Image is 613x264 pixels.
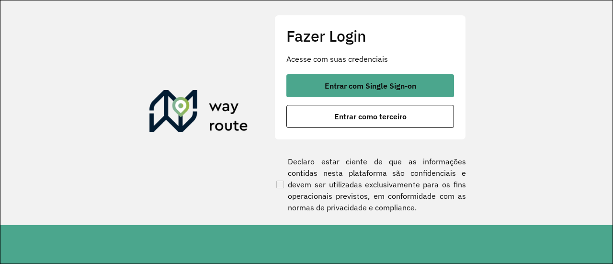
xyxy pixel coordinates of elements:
span: Entrar como terceiro [334,113,407,120]
img: Roteirizador AmbevTech [149,90,248,136]
button: button [286,74,454,97]
button: button [286,105,454,128]
h2: Fazer Login [286,27,454,45]
p: Acesse com suas credenciais [286,53,454,65]
label: Declaro estar ciente de que as informações contidas nesta plataforma são confidenciais e devem se... [274,156,466,213]
span: Entrar com Single Sign-on [325,82,416,90]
